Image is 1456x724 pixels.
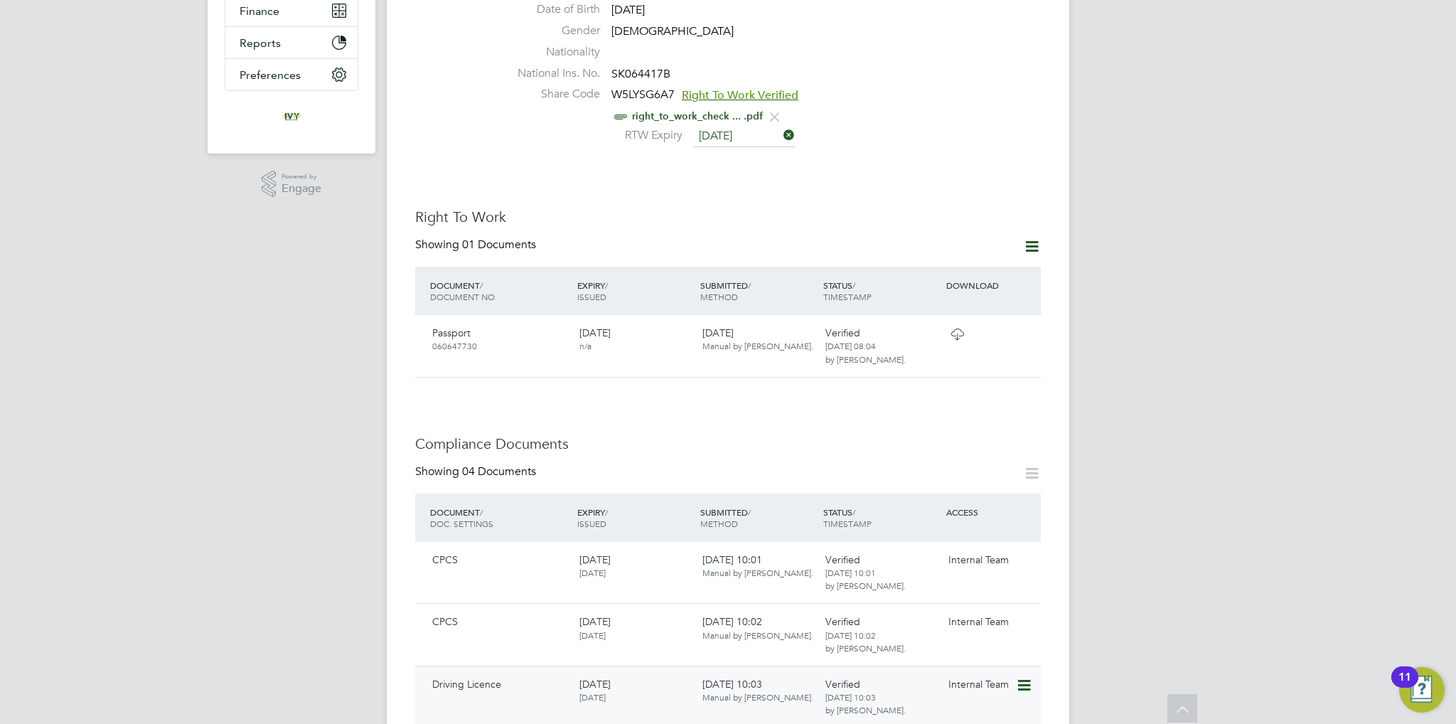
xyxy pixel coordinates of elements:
[632,110,763,122] a: right_to_work_check ... .pdf
[825,326,860,339] span: Verified
[282,183,321,195] span: Engage
[825,340,876,351] span: [DATE] 08:04
[748,506,751,518] span: /
[430,291,497,302] span: DOCUMENT NO.
[225,105,358,128] a: Go to home page
[579,340,591,351] span: n/a
[943,272,1041,298] div: DOWNLOAD
[820,499,943,536] div: STATUS
[240,4,279,18] span: Finance
[948,553,1009,566] span: Internal Team
[694,126,795,147] input: Select one
[852,506,855,518] span: /
[825,615,860,628] span: Verified
[611,128,682,143] label: RTW Expiry
[280,105,303,128] img: ivyresourcegroup-logo-retina.png
[415,208,1041,226] h3: Right To Work
[748,280,751,291] span: /
[700,291,738,302] span: METHOD
[579,691,606,703] span: [DATE]
[579,567,606,578] span: [DATE]
[225,59,358,90] button: Preferences
[702,615,813,641] span: [DATE] 10:02
[500,87,600,102] label: Share Code
[574,272,697,309] div: EXPIRY
[697,499,820,536] div: SUBMITTED
[825,553,860,566] span: Verified
[579,615,611,628] span: [DATE]
[415,435,1041,453] h3: Compliance Documents
[432,553,458,566] span: CPCS
[1399,667,1445,713] button: Open Resource Center, 11 new notifications
[415,464,539,479] div: Showing
[702,691,813,703] span: Manual by [PERSON_NAME].
[579,629,606,641] span: [DATE]
[820,272,943,309] div: STATUS
[480,280,483,291] span: /
[427,321,574,358] div: Passport
[500,66,600,81] label: National Ins. No.
[697,321,820,358] div: [DATE]
[574,321,697,358] div: [DATE]
[500,23,600,38] label: Gender
[852,280,855,291] span: /
[577,291,606,302] span: ISSUED
[225,27,358,58] button: Reports
[697,272,820,309] div: SUBMITTED
[702,567,813,578] span: Manual by [PERSON_NAME].
[948,678,1009,691] span: Internal Team
[1398,677,1411,696] div: 11
[415,238,539,252] div: Showing
[825,629,906,654] span: [DATE] 10:02 by [PERSON_NAME].
[579,553,611,566] span: [DATE]
[282,171,321,183] span: Powered by
[480,506,483,518] span: /
[430,518,493,529] span: DOC. SETTINGS
[682,88,798,102] span: Right To Work Verified
[432,340,477,351] span: 060647730
[700,518,738,529] span: METHOD
[605,506,608,518] span: /
[427,499,574,536] div: DOCUMENT
[240,68,301,82] span: Preferences
[702,553,813,579] span: [DATE] 10:01
[500,45,600,60] label: Nationality
[823,291,872,302] span: TIMESTAMP
[825,691,906,715] span: [DATE] 10:03 by [PERSON_NAME].
[432,678,501,691] span: Driving Licence
[611,88,675,102] span: W5LYSG6A7
[702,629,813,641] span: Manual by [PERSON_NAME].
[948,615,1009,628] span: Internal Team
[611,24,734,38] span: [DEMOGRAPHIC_DATA]
[825,678,860,691] span: Verified
[432,615,458,628] span: CPCS
[702,340,813,351] span: Manual by [PERSON_NAME].
[577,518,606,529] span: ISSUED
[240,36,281,50] span: Reports
[825,353,906,365] span: by [PERSON_NAME].
[462,238,536,252] span: 01 Documents
[462,464,536,479] span: 04 Documents
[611,3,645,17] span: [DATE]
[605,280,608,291] span: /
[574,499,697,536] div: EXPIRY
[823,518,872,529] span: TIMESTAMP
[579,678,611,691] span: [DATE]
[702,678,813,703] span: [DATE] 10:03
[943,499,1041,525] div: ACCESS
[500,2,600,17] label: Date of Birth
[427,272,574,309] div: DOCUMENT
[825,567,906,591] span: [DATE] 10:01 by [PERSON_NAME].
[611,67,670,81] span: SK064417B
[262,171,322,198] a: Powered byEngage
